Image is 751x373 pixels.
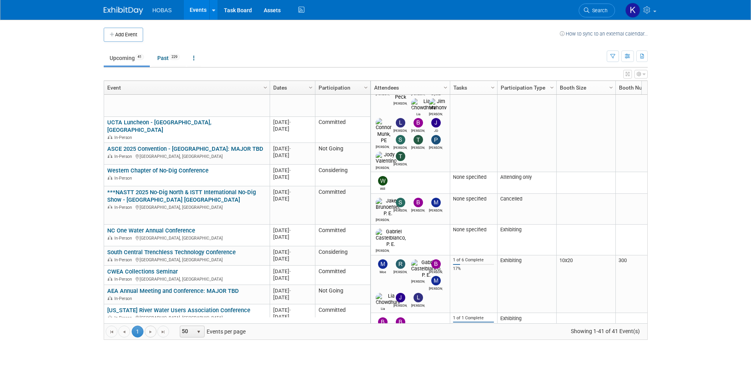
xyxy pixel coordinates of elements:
[108,315,112,319] img: In-Person Event
[362,81,370,93] a: Column Settings
[289,189,291,195] span: -
[315,266,370,285] td: Committed
[396,293,405,302] img: Jeffrey LeBlanc
[411,207,425,212] div: Bijan Khamanian
[619,81,669,94] a: Booth Number
[497,255,556,313] td: Exhibiting
[315,225,370,246] td: Committed
[376,186,389,191] div: Will Stafford
[453,227,494,233] div: None specified
[114,257,134,262] span: In-Person
[107,249,236,256] a: South Central Trenchless Technology Conference
[157,326,169,337] a: Go to the last page
[273,234,311,240] div: [DATE]
[453,196,494,202] div: None specified
[376,118,391,143] img: Connor Munk, PE
[429,285,443,291] div: Mike Bussio
[549,84,555,91] span: Column Settings
[497,194,556,225] td: Cancelled
[108,205,112,209] img: In-Person Event
[169,54,180,60] span: 229
[107,314,266,321] div: [GEOGRAPHIC_DATA], [GEOGRAPHIC_DATA]
[488,81,497,93] a: Column Settings
[453,315,494,321] div: 1 of 1 Complete
[315,165,370,186] td: Considering
[376,269,389,274] div: Moe Tamizifar
[374,81,445,94] a: Attendees
[114,315,134,321] span: In-Person
[497,77,556,172] td: Exhibiting and Sponsoring
[393,302,407,307] div: Jeffrey LeBlanc
[108,296,112,300] img: In-Person Event
[170,326,253,337] span: Events per page
[429,144,443,150] div: Perry Leros
[315,117,370,143] td: Committed
[497,313,556,335] td: Exhibiting
[273,174,311,180] div: [DATE]
[396,135,405,144] img: Stephen Alston
[453,266,494,272] div: 17%
[273,81,310,94] a: Dates
[273,167,311,174] div: [DATE]
[114,205,134,210] span: In-Person
[376,293,400,306] img: Lia Chowdhury
[393,100,407,105] div: Jerry Peck
[107,227,195,234] a: NC One Water Annual Conference
[431,198,441,207] img: Mike Bussio
[107,276,266,282] div: [GEOGRAPHIC_DATA], [GEOGRAPHIC_DATA]
[548,81,556,93] a: Column Settings
[114,154,134,159] span: In-Person
[615,255,675,313] td: 300
[414,135,423,144] img: Ted Woolsey
[376,217,389,222] div: Jake Brunoehler, P. E.
[104,7,143,15] img: ExhibitDay
[273,255,311,262] div: [DATE]
[429,127,443,133] div: JD Demore
[396,259,405,269] img: Rene Garcia
[273,249,311,255] div: [DATE]
[393,207,407,212] div: Sam Juliano
[273,307,311,313] div: [DATE]
[261,81,270,93] a: Column Settings
[376,165,389,170] div: Jody Valentino
[107,81,265,94] a: Event
[378,176,388,186] img: Will Stafford
[393,161,407,166] div: Tom Furie
[114,296,134,301] span: In-Person
[107,307,250,314] a: [US_STATE] River Water Users Association Conference
[625,3,640,18] img: krystal coker
[376,144,389,149] div: Connor Munk, PE
[196,329,202,335] span: select
[414,198,423,207] img: Bijan Khamanian
[411,144,425,150] div: Ted Woolsey
[431,276,441,285] img: Mike Bussio
[363,84,369,91] span: Column Settings
[289,167,291,173] span: -
[273,145,311,152] div: [DATE]
[393,269,407,274] div: Rene Garcia
[579,4,615,17] a: Search
[114,277,134,282] span: In-Person
[108,236,112,240] img: In-Person Event
[429,269,443,274] div: Bijan Khamanian
[114,176,134,181] span: In-Person
[273,119,311,126] div: [DATE]
[315,186,370,225] td: Committed
[160,329,166,335] span: Go to the last page
[104,28,143,42] button: Add Event
[107,119,211,133] a: UCTA Luncheon - [GEOGRAPHIC_DATA], [GEOGRAPHIC_DATA]
[396,152,405,161] img: Tom Furie
[108,154,112,158] img: In-Person Event
[315,246,370,266] td: Considering
[104,51,150,66] a: Upcoming41
[497,172,556,194] td: Attending only
[107,167,209,174] a: Western Chapter of No-Dig Conference
[376,306,389,311] div: Lia Chowdhury
[108,277,112,281] img: In-Person Event
[273,294,311,301] div: [DATE]
[431,118,441,127] img: JD Demore
[411,278,425,283] div: Gabriel Castelblanco, P. E.
[315,143,370,165] td: Not Going
[107,256,266,263] div: [GEOGRAPHIC_DATA], [GEOGRAPHIC_DATA]
[118,326,130,337] a: Go to the previous page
